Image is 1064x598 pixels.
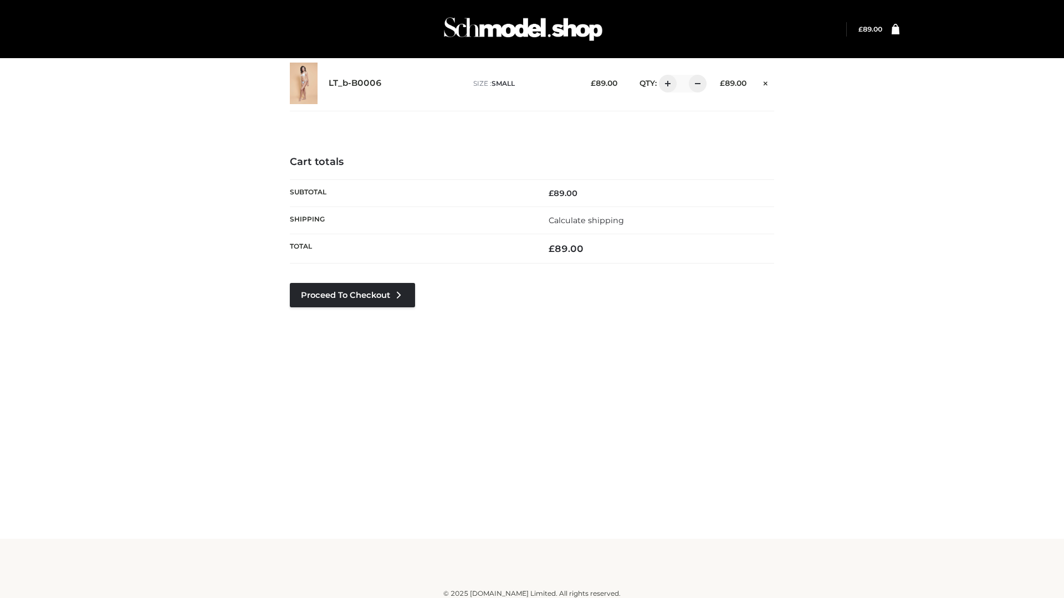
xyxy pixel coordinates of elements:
bdi: 89.00 [549,243,584,254]
span: £ [858,25,863,33]
img: Schmodel Admin 964 [440,7,606,51]
th: Subtotal [290,179,532,207]
p: size : [473,79,574,89]
span: £ [549,188,554,198]
th: Shipping [290,207,532,234]
span: £ [591,79,596,87]
span: £ [720,79,725,87]
span: £ [549,243,555,254]
th: Total [290,234,532,264]
bdi: 89.00 [858,25,882,33]
span: SMALL [492,79,515,87]
a: £89.00 [858,25,882,33]
bdi: 89.00 [549,188,577,198]
h4: Cart totals [290,156,774,168]
bdi: 89.00 [591,79,617,87]
a: Proceed to Checkout [290,283,415,307]
a: Calculate shipping [549,215,624,225]
bdi: 89.00 [720,79,746,87]
a: Remove this item [758,75,774,89]
a: LT_b-B0006 [329,78,382,89]
div: QTY: [628,75,703,92]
